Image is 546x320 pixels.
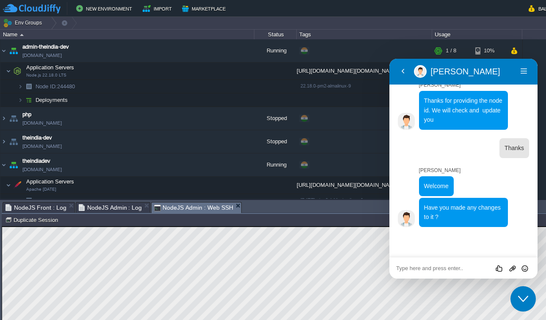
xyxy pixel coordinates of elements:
[22,43,69,51] a: admin-theindia-dev
[35,83,76,90] span: 244480
[18,80,23,93] img: AMDAwAAAACH5BAEAAAAALAAAAAABAAEAAAICRAEAOw==
[0,39,7,62] img: AMDAwAAAACH5BAEAAAAALAAAAAABAAEAAAICRAEAOw==
[36,83,57,90] span: Node ID:
[36,197,57,204] span: Node ID:
[446,39,456,62] div: 1 / 8
[6,177,11,194] img: AMDAwAAAACH5BAEAAAAALAAAAAABAAEAAAICRAEAOw==
[22,142,62,150] a: [DOMAIN_NAME]
[23,93,35,107] img: AMDAwAAAACH5BAEAAAAALAAAAAABAAEAAAICRAEAOw==
[254,107,297,130] div: Stopped
[254,153,297,176] div: Running
[510,286,538,312] iframe: chat widget
[18,93,23,107] img: AMDAwAAAACH5BAEAAAAALAAAAAABAAEAAAICRAEAOw==
[297,177,432,194] div: [URL][DOMAIN_NAME][DOMAIN_NAME][DOMAIN_NAME]
[3,3,61,14] img: CloudJiffy
[25,64,75,71] span: Application Servers
[8,39,19,62] img: AMDAwAAAACH5BAEAAAAALAAAAAABAAEAAAICRAEAOw==
[301,83,351,88] span: 22.18.0-pm2-almalinux-9
[8,130,19,153] img: AMDAwAAAACH5BAEAAAAALAAAAAABAAEAAAICRAEAOw==
[1,30,254,39] div: Name
[35,197,76,204] span: 245488
[25,64,75,71] a: Application ServersNode.js 22.18.0 LTS
[20,34,24,36] img: AMDAwAAAACH5BAEAAAAALAAAAAABAAEAAAICRAEAOw==
[6,63,11,79] img: AMDAwAAAACH5BAEAAAAALAAAAAABAAEAAAICRAEAOw==
[26,73,66,78] span: Node.js 22.18.0 LTS
[23,194,35,207] img: AMDAwAAAACH5BAEAAAAALAAAAAABAAEAAAICRAEAOw==
[22,51,62,60] a: [DOMAIN_NAME]
[35,83,76,90] a: Node ID:244480
[182,3,228,14] button: Marketplace
[11,177,23,194] img: AMDAwAAAACH5BAEAAAAALAAAAAABAAEAAAICRAEAOw==
[25,178,75,185] a: Application ServersApache [DATE]
[433,30,522,39] div: Usage
[154,202,233,213] span: NodeJS Admin : Web SSH
[475,39,503,62] div: 10%
[389,59,538,279] iframe: chat widget
[6,202,66,213] span: NodeJS Front : Log
[255,30,296,39] div: Status
[22,157,50,165] a: theindiadev
[0,107,7,130] img: AMDAwAAAACH5BAEAAAAALAAAAAABAAEAAAICRAEAOw==
[22,119,62,127] a: [DOMAIN_NAME]
[76,3,135,14] button: New Environment
[35,96,69,104] a: Deployments
[79,202,142,213] span: NodeJS Admin : Log
[5,216,61,224] button: Duplicate Session
[8,107,19,130] img: AMDAwAAAACH5BAEAAAAALAAAAAABAAEAAAICRAEAOw==
[23,80,35,93] img: AMDAwAAAACH5BAEAAAAALAAAAAABAAEAAAICRAEAOw==
[0,153,7,176] img: AMDAwAAAACH5BAEAAAAALAAAAAABAAEAAAICRAEAOw==
[22,165,62,174] a: [DOMAIN_NAME]
[22,110,31,119] a: php
[26,187,56,192] span: Apache [DATE]
[297,30,432,39] div: Tags
[143,3,174,14] button: Import
[25,178,75,185] span: Application Servers
[8,153,19,176] img: AMDAwAAAACH5BAEAAAAALAAAAAABAAEAAAICRAEAOw==
[3,17,45,29] button: Env Groups
[11,63,23,79] img: AMDAwAAAACH5BAEAAAAALAAAAAABAAEAAAICRAEAOw==
[35,197,76,204] a: Node ID:245488
[254,130,297,153] div: Stopped
[0,130,7,153] img: AMDAwAAAACH5BAEAAAAALAAAAAABAAEAAAICRAEAOw==
[297,63,432,79] div: [URL][DOMAIN_NAME][DOMAIN_NAME][DOMAIN_NAME]
[18,194,23,207] img: AMDAwAAAACH5BAEAAAAALAAAAAABAAEAAAICRAEAOw==
[301,197,363,202] span: [DATE]-php-8.4.11-almalinux-9
[22,134,52,142] a: theindia-dev
[254,39,297,62] div: Running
